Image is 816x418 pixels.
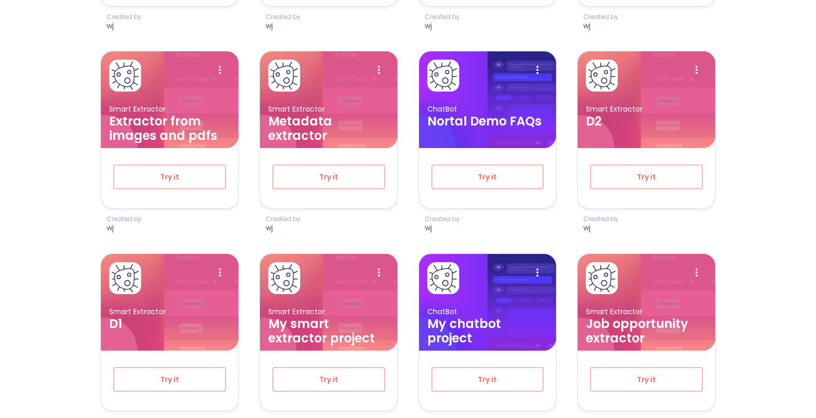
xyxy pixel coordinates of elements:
p: Created by [583,215,618,223]
span: Try it [607,373,685,386]
img: card ellipse [578,287,647,417]
img: card ellipse [260,85,329,215]
p: wj [266,223,301,233]
span: Try it [607,171,685,184]
img: card avatar [587,61,616,90]
p: Smart Extractor [586,104,707,114]
p: wj [583,21,618,31]
img: card background [146,51,238,209]
img: card background [622,254,715,412]
span: Try it [449,171,527,184]
p: Smart Extractor [586,307,707,317]
button: Try it [113,165,226,189]
p: wj [107,21,142,31]
h3: D1 [109,317,230,331]
p: wj [107,223,142,233]
p: Smart Extractor [268,307,389,317]
img: card avatar [270,61,299,90]
img: card ellipse [101,85,170,215]
p: Created by [266,215,301,223]
p: Smart Extractor [109,307,230,317]
img: card ellipse [419,85,488,215]
button: Try it [590,367,703,392]
button: Try it [272,367,385,392]
p: Created by [425,13,460,21]
p: wj [583,223,618,233]
h3: Nortal Demo FAQs [427,114,548,129]
img: card avatar [429,61,458,90]
p: Created by [266,13,301,21]
h3: Metadata extractor [268,114,389,143]
img: card avatar [429,264,458,293]
p: Created by [583,13,618,21]
h3: Extractor from images and pdfs [109,114,230,143]
h3: D2 [586,114,707,129]
button: Try it [113,367,226,392]
button: Try it [590,165,703,189]
p: wj [266,21,301,31]
span: Try it [449,373,527,386]
img: card avatar [270,264,299,293]
img: card avatar [111,264,140,293]
img: card ellipse [260,287,329,417]
h3: My smart extractor project [268,317,389,346]
p: Created by [425,215,460,223]
span: Try it [131,373,209,386]
button: Try it [431,367,544,392]
span: Try it [131,171,209,184]
img: card background [305,51,397,209]
img: card ellipse [419,287,488,417]
p: Smart Extractor [109,104,230,114]
img: card avatar [587,264,616,293]
button: Try it [272,165,385,189]
span: Try it [290,171,368,184]
p: Created by [107,13,142,21]
p: Smart Extractor [268,104,389,114]
p: Created by [107,215,142,223]
p: ChatBot [427,307,548,317]
img: card background [305,254,397,412]
img: card ellipse [578,85,647,215]
h3: My chatbot project [427,317,548,346]
h3: Job opportunity extractor [586,317,707,346]
span: Try it [290,373,368,386]
img: card background [146,254,238,412]
p: wj [425,223,460,233]
img: card avatar [111,61,140,90]
p: wj [425,21,460,31]
img: card ellipse [101,287,170,417]
p: ChatBot [427,104,548,114]
img: card background [622,51,715,209]
button: Try it [431,165,544,189]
